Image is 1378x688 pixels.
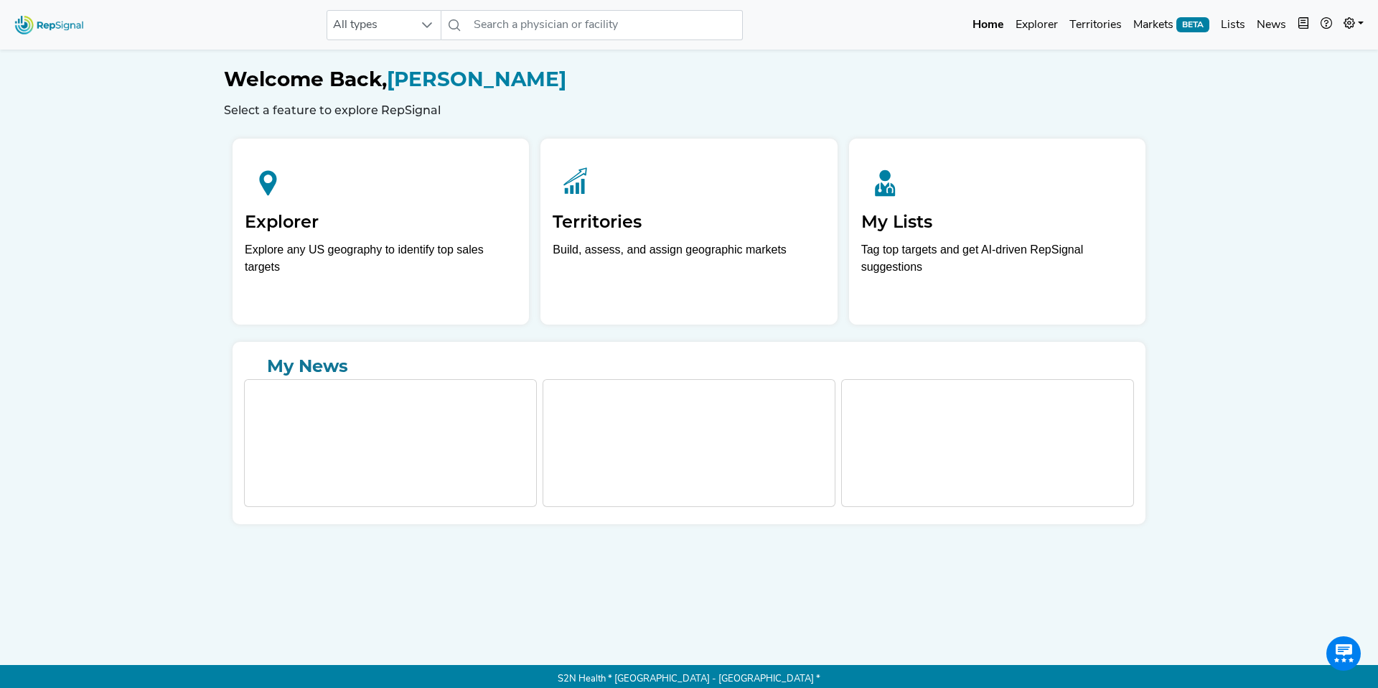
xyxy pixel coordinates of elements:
a: My ListsTag top targets and get AI-driven RepSignal suggestions [849,139,1145,325]
span: BETA [1176,17,1209,32]
h6: Select a feature to explore RepSignal [224,103,1154,117]
a: Explorer [1010,11,1064,39]
p: Tag top targets and get AI-driven RepSignal suggestions [861,241,1133,284]
p: Build, assess, and assign geographic markets [553,241,825,284]
h1: [PERSON_NAME] [224,68,1154,92]
a: Home [967,11,1010,39]
button: Intel Book [1292,11,1315,39]
div: Explore any US geography to identify top sales targets [245,241,517,276]
h2: My Lists [861,212,1133,233]
a: News [1251,11,1292,39]
h2: Territories [553,212,825,233]
a: ExplorerExplore any US geography to identify top sales targets [233,139,529,325]
span: All types [327,11,413,39]
a: Lists [1215,11,1251,39]
input: Search a physician or facility [468,10,742,40]
a: TerritoriesBuild, assess, and assign geographic markets [540,139,837,325]
h2: Explorer [245,212,517,233]
a: MarketsBETA [1128,11,1215,39]
a: My News [244,353,1134,379]
span: Welcome Back, [224,67,387,91]
a: Territories [1064,11,1128,39]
